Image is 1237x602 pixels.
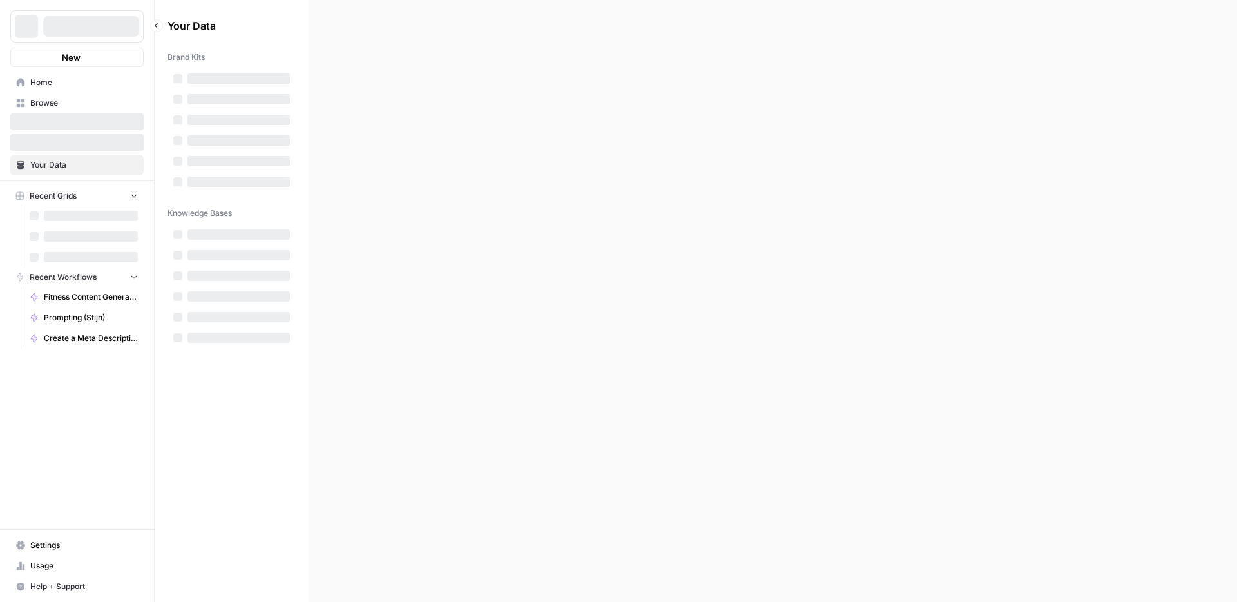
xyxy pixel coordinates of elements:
[24,307,144,328] a: Prompting (Stijn)
[44,312,138,324] span: Prompting (Stijn)
[10,267,144,287] button: Recent Workflows
[30,77,138,88] span: Home
[30,159,138,171] span: Your Data
[168,18,280,34] span: Your Data
[30,539,138,551] span: Settings
[30,581,138,592] span: Help + Support
[30,560,138,572] span: Usage
[24,328,144,349] a: Create a Meta Description (Stijn)
[168,208,232,219] span: Knowledge Bases
[30,97,138,109] span: Browse
[168,52,205,63] span: Brand Kits
[30,190,77,202] span: Recent Grids
[10,535,144,556] a: Settings
[10,155,144,175] a: Your Data
[10,48,144,67] button: New
[10,93,144,113] a: Browse
[62,51,81,64] span: New
[44,333,138,344] span: Create a Meta Description (Stijn)
[30,271,97,283] span: Recent Workflows
[10,72,144,93] a: Home
[10,556,144,576] a: Usage
[24,287,144,307] a: Fitness Content Generator (Stijn)
[10,186,144,206] button: Recent Grids
[44,291,138,303] span: Fitness Content Generator (Stijn)
[10,576,144,597] button: Help + Support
